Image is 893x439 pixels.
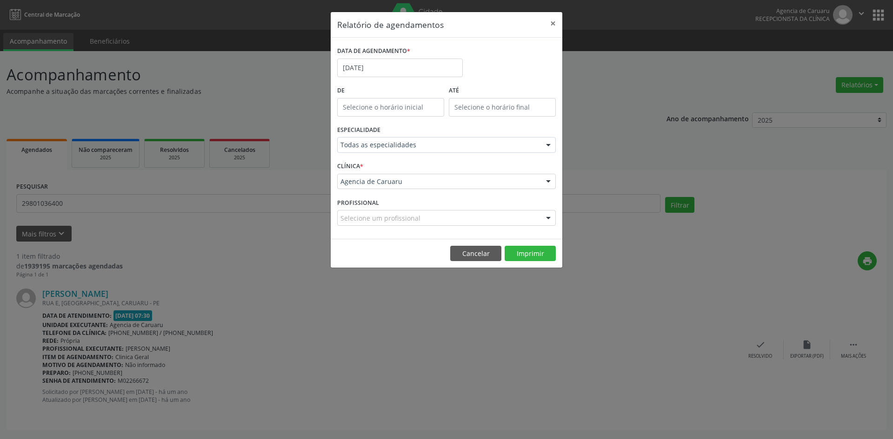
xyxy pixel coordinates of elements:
[544,12,562,35] button: Close
[505,246,556,262] button: Imprimir
[449,98,556,117] input: Selecione o horário final
[337,196,379,210] label: PROFISSIONAL
[450,246,501,262] button: Cancelar
[337,123,380,138] label: ESPECIALIDADE
[340,213,420,223] span: Selecione um profissional
[340,140,537,150] span: Todas as especialidades
[337,159,363,174] label: CLÍNICA
[337,44,410,59] label: DATA DE AGENDAMENTO
[449,84,556,98] label: ATÉ
[340,177,537,186] span: Agencia de Caruaru
[337,59,463,77] input: Selecione uma data ou intervalo
[337,98,444,117] input: Selecione o horário inicial
[337,84,444,98] label: De
[337,19,444,31] h5: Relatório de agendamentos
